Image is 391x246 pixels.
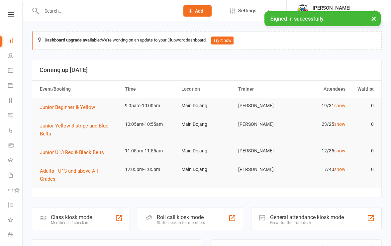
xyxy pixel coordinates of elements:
a: What's New [8,213,23,228]
button: Junior Yellow 3 stripe and Blue Belts [40,122,119,138]
div: [PERSON_NAME] Taekwondo [313,11,373,17]
td: 0 [348,162,377,177]
input: Search... [40,6,175,16]
th: Trainer [235,81,292,98]
td: 23/25 [292,117,348,132]
span: Junior U13 Red & Black Belts [40,149,104,155]
strong: Dashboard upgrade available: [45,38,101,42]
a: People [8,49,23,64]
button: Junior U13 Red & Black Belts [40,148,109,156]
span: Signed in successfully. [270,16,325,22]
span: Junior Beginner & Yellow [40,104,95,110]
th: Location [178,81,235,98]
td: 9:05am-10:00am [122,98,179,114]
td: 0 [348,117,377,132]
td: [PERSON_NAME] [235,117,292,132]
a: Dashboard [8,34,23,49]
td: [PERSON_NAME] [235,162,292,177]
th: Event/Booking [37,81,122,98]
button: Junior Beginner & Yellow [40,103,100,111]
td: [PERSON_NAME] [235,143,292,159]
div: We're working on an update to your Clubworx dashboard. [32,31,382,50]
th: Attendees [292,81,348,98]
a: Reports [8,94,23,109]
td: 12/35 [292,143,348,159]
a: Product Sales [8,138,23,153]
button: Try it now [211,37,234,44]
th: Time [122,81,179,98]
div: Roll call kiosk mode [157,214,205,220]
button: Adults - U13 and above All Grades [40,167,119,183]
td: Main Dojang [178,98,235,114]
a: Calendar [8,64,23,79]
img: thumb_image1638236014.png [296,4,309,18]
div: Member self check-in [51,220,92,225]
td: 12:05pm-1:05pm [122,162,179,177]
a: show [334,122,345,127]
h3: Coming up [DATE] [40,67,374,73]
td: Main Dojang [178,143,235,159]
span: Settings [238,3,256,18]
div: General attendance kiosk mode [270,214,344,220]
th: Waitlist [348,81,377,98]
td: 19/31 [292,98,348,114]
a: show [334,103,345,108]
div: Class kiosk mode [51,214,92,220]
span: Add [195,8,203,14]
td: 0 [348,98,377,114]
a: show [334,148,345,153]
td: [PERSON_NAME] [235,98,292,114]
td: 10:05am-10:55am [122,117,179,132]
div: Staff check-in for members [157,220,205,225]
div: Great for the front desk [270,220,344,225]
div: [PERSON_NAME] [313,5,373,11]
a: Payments [8,79,23,94]
button: Add [183,5,212,17]
td: 0 [348,143,377,159]
td: 11:05am-11:55am [122,143,179,159]
a: show [334,167,345,172]
td: Main Dojang [178,117,235,132]
button: × [368,11,380,26]
td: Main Dojang [178,162,235,177]
span: Junior Yellow 3 stripe and Blue Belts [40,123,108,137]
span: Adults - U13 and above All Grades [40,168,98,182]
a: General attendance kiosk mode [8,228,23,243]
td: 17/40 [292,162,348,177]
